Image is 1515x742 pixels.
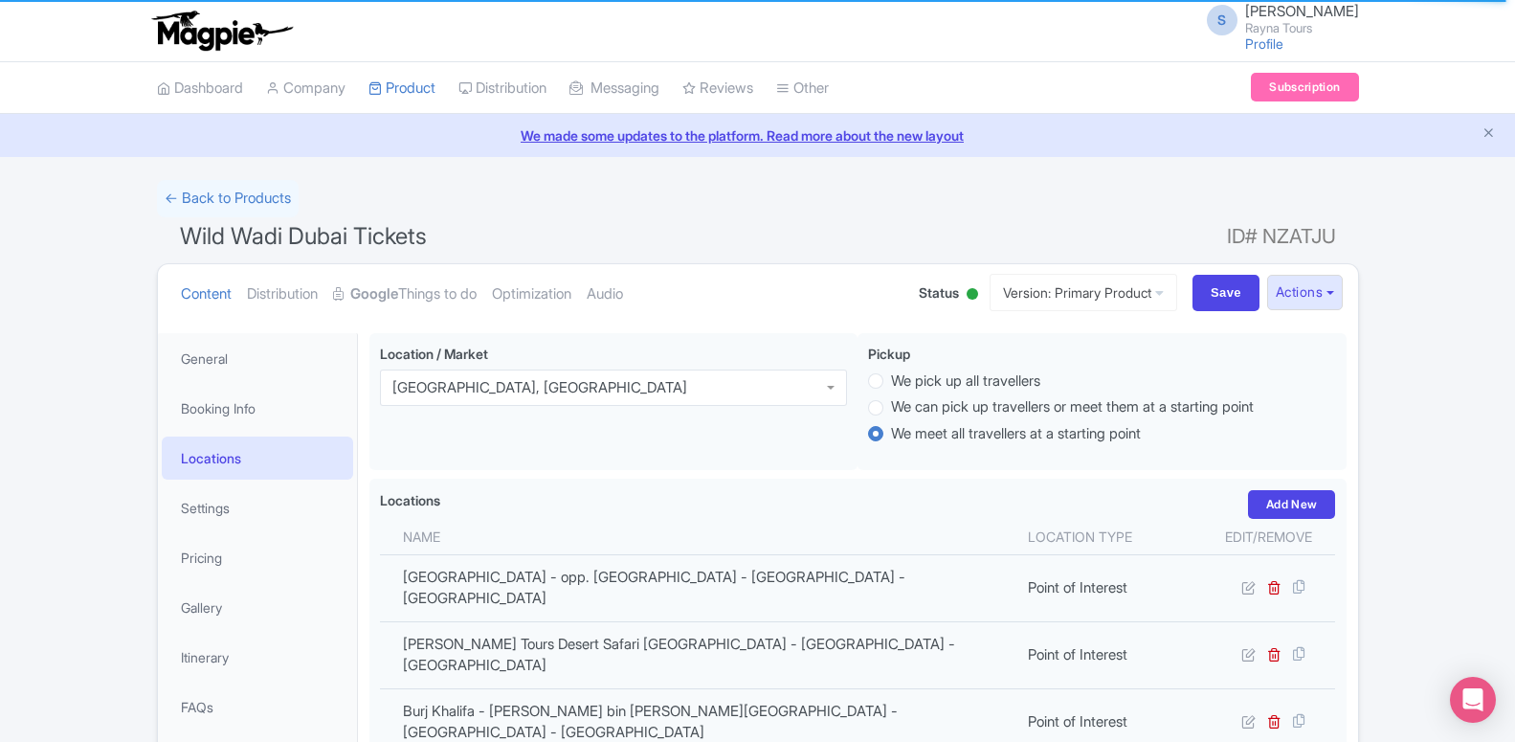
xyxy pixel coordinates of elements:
span: ID# NZATJU [1227,217,1336,256]
td: [PERSON_NAME] Tours Desert Safari [GEOGRAPHIC_DATA] - [GEOGRAPHIC_DATA] - [GEOGRAPHIC_DATA] [380,621,1017,688]
a: Audio [587,264,623,325]
label: We pick up all travellers [891,371,1040,393]
a: Itinerary [162,636,353,679]
span: Status [919,282,959,303]
a: Messaging [569,62,659,115]
td: [GEOGRAPHIC_DATA] - opp. [GEOGRAPHIC_DATA] - [GEOGRAPHIC_DATA] - [GEOGRAPHIC_DATA] [380,554,1017,621]
div: Open Intercom Messenger [1450,677,1496,723]
a: ← Back to Products [157,180,299,217]
a: Gallery [162,586,353,629]
a: Booking Info [162,387,353,430]
a: Pricing [162,536,353,579]
span: Wild Wadi Dubai Tickets [180,222,427,250]
a: Other [776,62,829,115]
th: Name [380,519,1017,555]
a: Subscription [1251,73,1358,101]
a: GoogleThings to do [333,264,477,325]
span: S [1207,5,1237,35]
th: Edit/Remove [1203,519,1336,555]
a: Settings [162,486,353,529]
small: Rayna Tours [1245,22,1359,34]
div: Active [963,281,982,310]
a: General [162,337,353,380]
a: FAQs [162,686,353,729]
label: Locations [380,490,440,510]
strong: Google [350,283,398,305]
div: [GEOGRAPHIC_DATA], [GEOGRAPHIC_DATA] [392,379,687,396]
a: Optimization [492,264,571,325]
a: Version: Primary Product [990,274,1177,311]
a: Content [181,264,232,325]
a: Product [368,62,435,115]
a: Locations [162,437,353,480]
a: Profile [1245,35,1283,52]
a: Distribution [247,264,318,325]
a: Distribution [458,62,546,115]
a: We made some updates to the platform. Read more about the new layout [11,125,1504,146]
a: Company [266,62,345,115]
label: We can pick up travellers or meet them at a starting point [891,396,1254,418]
span: Pickup [868,346,910,362]
a: Add New [1248,490,1336,519]
img: logo-ab69f6fb50320c5b225c76a69d11143b.png [147,10,296,52]
button: Close announcement [1482,124,1496,146]
input: Save [1192,275,1259,311]
a: Reviews [682,62,753,115]
th: Location type [1016,519,1202,555]
td: Point of Interest [1016,621,1202,688]
button: Actions [1267,275,1343,310]
a: S [PERSON_NAME] Rayna Tours [1195,4,1359,34]
span: [PERSON_NAME] [1245,2,1359,20]
a: Dashboard [157,62,243,115]
label: We meet all travellers at a starting point [891,423,1141,445]
td: Point of Interest [1016,554,1202,621]
span: Location / Market [380,346,488,362]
